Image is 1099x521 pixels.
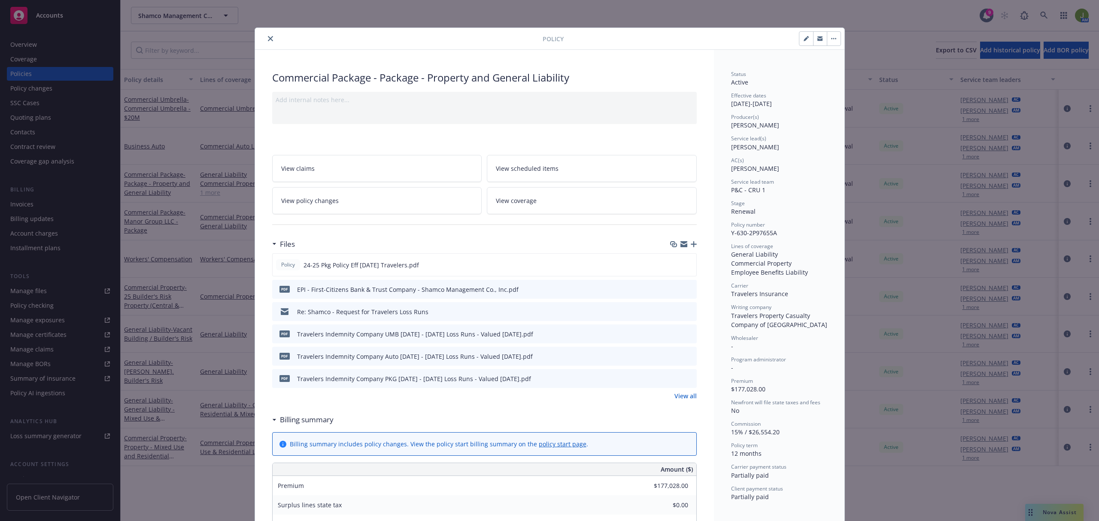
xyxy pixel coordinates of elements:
[731,463,786,470] span: Carrier payment status
[731,356,786,363] span: Program administrator
[686,352,693,361] button: preview file
[731,121,779,129] span: [PERSON_NAME]
[731,428,780,436] span: 15% / $26,554.20
[487,155,697,182] a: View scheduled items
[731,178,774,185] span: Service lead team
[278,482,304,490] span: Premium
[496,164,559,173] span: View scheduled items
[279,353,290,359] span: pdf
[731,259,827,268] div: Commercial Property
[731,242,773,250] span: Lines of coverage
[672,374,679,383] button: download file
[731,207,756,215] span: Renewal
[731,250,827,259] div: General Liability
[731,303,771,311] span: Writing company
[731,385,765,393] span: $177,028.00
[731,449,762,457] span: 12 months
[272,187,482,214] a: View policy changes
[280,239,295,250] h3: Files
[638,499,693,512] input: 0.00
[272,239,295,250] div: Files
[731,442,758,449] span: Policy term
[671,260,678,270] button: download file
[661,465,693,474] span: Amount ($)
[731,78,748,86] span: Active
[304,260,419,270] span: 24-25 Pkg Policy Eff [DATE] Travelers.pdf
[278,501,342,509] span: Surplus lines state tax
[731,268,827,277] div: Employee Benefits Liability
[272,414,334,425] div: Billing summary
[297,374,531,383] div: Travelers Indemnity Company PKG [DATE] - [DATE] Loss Runs - Valued [DATE].pdf
[686,374,693,383] button: preview file
[731,135,766,142] span: Service lead(s)
[731,363,733,372] span: -
[731,186,765,194] span: P&C - CRU 1
[297,307,428,316] div: Re: Shamco - Request for Travelers Loss Runs
[487,187,697,214] a: View coverage
[731,282,748,289] span: Carrier
[731,399,820,406] span: Newfront will file state taxes and fees
[265,33,276,44] button: close
[731,92,766,99] span: Effective dates
[731,221,765,228] span: Policy number
[279,330,290,337] span: pdf
[496,196,537,205] span: View coverage
[297,285,519,294] div: EPI - First-Citizens Bank & Trust Company - Shamco Management Co., Inc.pdf
[272,70,697,85] div: Commercial Package - Package - Property and General Liability
[543,34,564,43] span: Policy
[731,70,746,78] span: Status
[272,155,482,182] a: View claims
[297,330,533,339] div: Travelers Indemnity Company UMB [DATE] - [DATE] Loss Runs - Valued [DATE].pdf
[731,229,777,237] span: Y-630-2P97655A
[686,307,693,316] button: preview file
[276,95,693,104] div: Add internal notes here...
[731,290,788,298] span: Travelers Insurance
[731,312,827,329] span: Travelers Property Casualty Company of [GEOGRAPHIC_DATA]
[731,157,744,164] span: AC(s)
[686,285,693,294] button: preview file
[279,286,290,292] span: pdf
[731,342,733,350] span: -
[674,391,697,400] a: View all
[731,377,753,385] span: Premium
[297,352,533,361] div: Travelers Indemnity Company Auto [DATE] - [DATE] Loss Runs - Valued [DATE].pdf
[281,196,339,205] span: View policy changes
[731,200,745,207] span: Stage
[731,164,779,173] span: [PERSON_NAME]
[672,307,679,316] button: download file
[280,414,334,425] h3: Billing summary
[731,92,827,108] div: [DATE] - [DATE]
[686,330,693,339] button: preview file
[731,143,779,151] span: [PERSON_NAME]
[290,439,588,448] div: Billing summary includes policy changes. View the policy start billing summary on the .
[279,261,297,269] span: Policy
[731,406,739,415] span: No
[279,375,290,382] span: pdf
[685,260,693,270] button: preview file
[731,420,761,427] span: Commission
[731,113,759,121] span: Producer(s)
[731,471,769,479] span: Partially paid
[281,164,315,173] span: View claims
[672,330,679,339] button: download file
[731,493,769,501] span: Partially paid
[638,479,693,492] input: 0.00
[539,440,586,448] a: policy start page
[672,285,679,294] button: download file
[731,334,758,342] span: Wholesaler
[731,485,783,492] span: Client payment status
[672,352,679,361] button: download file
